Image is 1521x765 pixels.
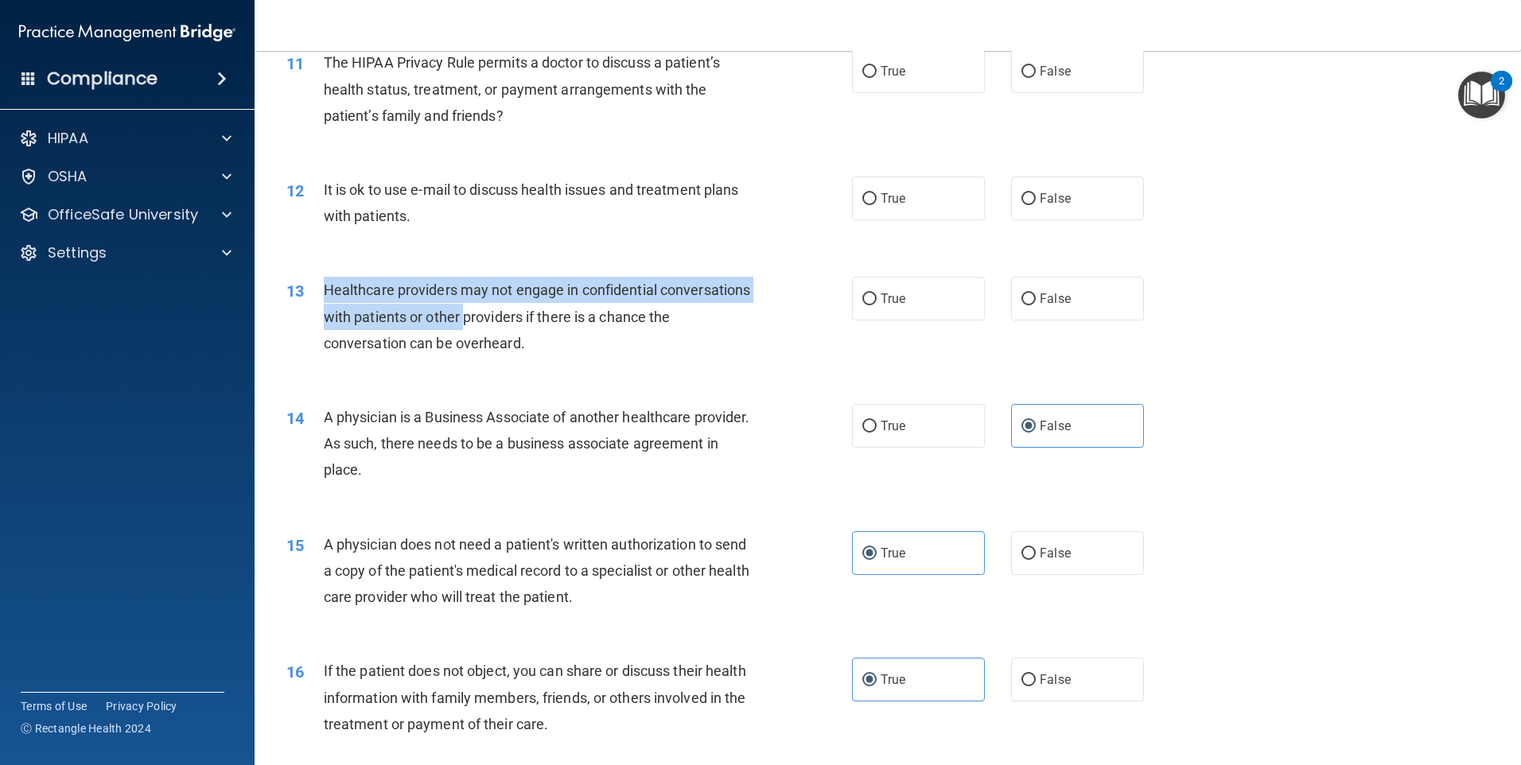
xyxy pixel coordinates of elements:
[324,54,720,123] span: The HIPAA Privacy Rule permits a doctor to discuss a patient’s health status, treatment, or payme...
[881,291,905,306] span: True
[48,167,88,186] p: OSHA
[1040,418,1071,433] span: False
[881,191,905,206] span: True
[324,282,751,351] span: Healthcare providers may not engage in confidential conversations with patients or other provider...
[19,17,235,49] img: PMB logo
[47,68,158,90] h4: Compliance
[324,409,750,478] span: A physician is a Business Associate of another healthcare provider. As such, there needs to be a ...
[19,129,231,148] a: HIPAA
[286,282,304,301] span: 13
[881,64,905,79] span: True
[881,418,905,433] span: True
[1021,193,1036,205] input: False
[48,129,88,148] p: HIPAA
[1021,66,1036,78] input: False
[48,243,107,262] p: Settings
[1040,191,1071,206] span: False
[286,409,304,428] span: 14
[19,167,231,186] a: OSHA
[1499,81,1504,102] div: 2
[881,546,905,561] span: True
[1021,421,1036,433] input: False
[286,181,304,200] span: 12
[286,662,304,682] span: 16
[862,66,877,78] input: True
[1021,293,1036,305] input: False
[19,243,231,262] a: Settings
[862,548,877,560] input: True
[1040,546,1071,561] span: False
[1040,672,1071,687] span: False
[862,293,877,305] input: True
[1021,548,1036,560] input: False
[1441,655,1502,716] iframe: Drift Widget Chat Controller
[881,672,905,687] span: True
[324,181,739,224] span: It is ok to use e-mail to discuss health issues and treatment plans with patients.
[19,205,231,224] a: OfficeSafe University
[1021,674,1036,686] input: False
[862,421,877,433] input: True
[286,54,304,73] span: 11
[106,698,177,714] a: Privacy Policy
[862,674,877,686] input: True
[48,205,198,224] p: OfficeSafe University
[862,193,877,205] input: True
[1040,291,1071,306] span: False
[324,536,749,605] span: A physician does not need a patient's written authorization to send a copy of the patient's medic...
[324,662,746,732] span: If the patient does not object, you can share or discuss their health information with family mem...
[1458,72,1505,118] button: Open Resource Center, 2 new notifications
[21,698,87,714] a: Terms of Use
[1040,64,1071,79] span: False
[21,720,151,736] span: Ⓒ Rectangle Health 2024
[286,536,304,555] span: 15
